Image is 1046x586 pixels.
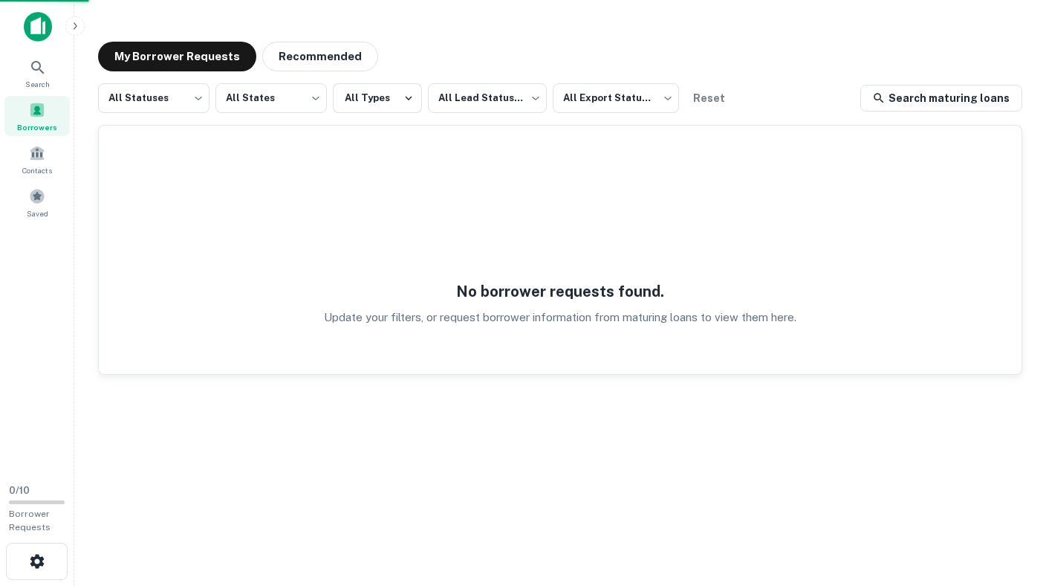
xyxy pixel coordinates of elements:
a: Search maturing loans [860,85,1022,112]
img: capitalize-icon.png [24,12,52,42]
span: Contacts [22,164,52,176]
h5: No borrower requests found. [456,280,664,303]
span: Borrower Requests [9,509,51,532]
iframe: Chat Widget [972,467,1046,538]
span: Borrowers [17,121,57,133]
span: Saved [27,207,48,219]
span: Search [25,78,50,90]
a: Borrowers [4,96,70,136]
button: Reset [685,83,732,113]
div: All States [215,79,327,117]
button: My Borrower Requests [98,42,256,71]
button: Recommended [262,42,378,71]
a: Saved [4,182,70,222]
a: Search [4,53,70,93]
div: All Lead Statuses [428,79,547,117]
div: All Statuses [98,79,209,117]
span: 0 / 10 [9,485,30,496]
a: Contacts [4,139,70,179]
div: All Export Statuses [553,79,679,117]
button: All Types [333,83,422,113]
p: Update your filters, or request borrower information from maturing loans to view them here. [324,309,796,326]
